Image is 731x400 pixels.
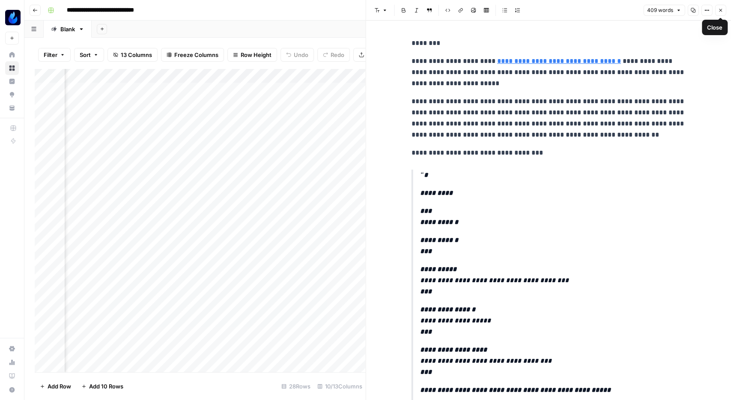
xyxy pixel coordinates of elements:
a: Learning Hub [5,369,19,383]
span: Add Row [48,382,71,391]
span: Add 10 Rows [89,382,123,391]
span: Sort [80,51,91,59]
a: Browse [5,61,19,75]
span: Undo [294,51,308,59]
button: 409 words [643,5,685,16]
button: Undo [280,48,314,62]
button: Add 10 Rows [76,379,128,393]
span: Filter [44,51,57,59]
a: Blank [44,21,92,38]
button: Filter [38,48,71,62]
span: 409 words [647,6,673,14]
button: Workspace: AgentFire Content [5,7,19,28]
span: Redo [331,51,344,59]
button: Row Height [227,48,277,62]
button: Add Row [35,379,76,393]
a: Your Data [5,101,19,115]
a: Opportunities [5,88,19,101]
span: Freeze Columns [174,51,218,59]
button: Freeze Columns [161,48,224,62]
div: 10/13 Columns [314,379,366,393]
a: Usage [5,355,19,369]
a: Insights [5,75,19,88]
button: Redo [317,48,350,62]
a: Home [5,48,19,62]
a: Settings [5,342,19,355]
button: Sort [74,48,104,62]
span: 13 Columns [121,51,152,59]
div: Blank [60,25,75,33]
img: AgentFire Content Logo [5,10,21,25]
div: 28 Rows [278,379,314,393]
span: Row Height [241,51,272,59]
button: Help + Support [5,383,19,397]
button: 13 Columns [107,48,158,62]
